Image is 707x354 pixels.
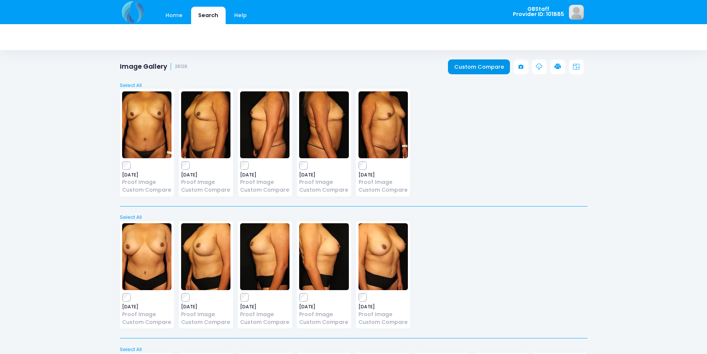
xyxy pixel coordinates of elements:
[181,223,230,290] img: image
[240,186,289,194] a: Custom Compare
[299,223,348,290] img: image
[240,223,289,290] img: image
[299,91,348,158] img: image
[122,91,171,158] img: image
[181,311,230,318] a: Proof Image
[359,311,408,318] a: Proof Image
[299,178,348,186] a: Proof Image
[299,305,348,309] span: [DATE]
[191,7,226,24] a: Search
[359,305,408,309] span: [DATE]
[240,91,289,158] img: image
[122,305,171,309] span: [DATE]
[181,305,230,309] span: [DATE]
[120,63,188,71] h1: Image Gallery
[117,214,590,221] a: Select All
[240,305,289,309] span: [DATE]
[299,173,348,177] span: [DATE]
[240,311,289,318] a: Proof Image
[240,178,289,186] a: Proof Image
[122,186,171,194] a: Custom Compare
[359,91,408,158] img: image
[448,59,510,74] a: Custom Compare
[181,318,230,326] a: Custom Compare
[299,318,348,326] a: Custom Compare
[359,223,408,290] img: image
[359,186,408,194] a: Custom Compare
[240,173,289,177] span: [DATE]
[181,91,230,158] img: image
[122,223,171,290] img: image
[181,173,230,177] span: [DATE]
[158,7,190,24] a: Home
[122,173,171,177] span: [DATE]
[117,346,590,353] a: Select All
[359,178,408,186] a: Proof Image
[299,186,348,194] a: Custom Compare
[227,7,254,24] a: Help
[181,186,230,194] a: Custom Compare
[122,318,171,326] a: Custom Compare
[122,311,171,318] a: Proof Image
[513,6,564,17] span: GBStaff Provider ID: 101885
[240,318,289,326] a: Custom Compare
[569,5,584,20] img: image
[175,64,187,69] small: 26126
[122,178,171,186] a: Proof Image
[181,178,230,186] a: Proof Image
[359,318,408,326] a: Custom Compare
[117,82,590,89] a: Select All
[299,311,348,318] a: Proof Image
[359,173,408,177] span: [DATE]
